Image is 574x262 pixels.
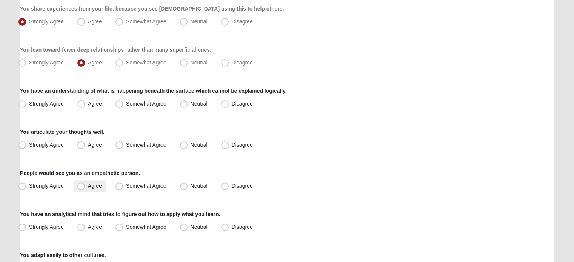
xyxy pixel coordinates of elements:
[29,60,64,66] span: Strongly Agree
[126,183,166,189] span: Somewhat Agree
[191,142,208,148] span: Neutral
[29,224,64,230] span: Strongly Agree
[88,18,102,25] span: Agree
[126,60,166,66] span: Somewhat Agree
[232,142,253,148] span: Disagree
[232,60,253,66] span: Disagree
[126,18,166,25] span: Somewhat Agree
[29,183,64,189] span: Strongly Agree
[191,183,208,189] span: Neutral
[126,224,166,230] span: Somewhat Agree
[232,224,253,230] span: Disagree
[191,224,208,230] span: Neutral
[232,101,253,107] span: Disagree
[29,101,64,107] span: Strongly Agree
[191,101,208,107] span: Neutral
[88,183,102,189] span: Agree
[20,128,105,136] label: You articulate your thoughts well.
[29,18,64,25] span: Strongly Agree
[88,60,102,66] span: Agree
[20,46,211,54] label: You lean toward fewer deep relationships rather than many superficial ones.
[191,60,208,66] span: Neutral
[20,87,287,95] label: You have an understanding of what is happening beneath the surface which cannot be explained logi...
[88,142,102,148] span: Agree
[20,169,140,177] label: People would see you as an empathetic person.
[232,18,253,25] span: Disagree
[20,5,284,12] label: You share experiences from your life, because you see [DEMOGRAPHIC_DATA] using this to help others.
[88,101,102,107] span: Agree
[191,18,208,25] span: Neutral
[232,183,253,189] span: Disagree
[29,142,64,148] span: Strongly Agree
[20,210,220,218] label: You have an analytical mind that tries to figure out how to apply what you learn.
[88,224,102,230] span: Agree
[126,142,166,148] span: Somewhat Agree
[126,101,166,107] span: Somewhat Agree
